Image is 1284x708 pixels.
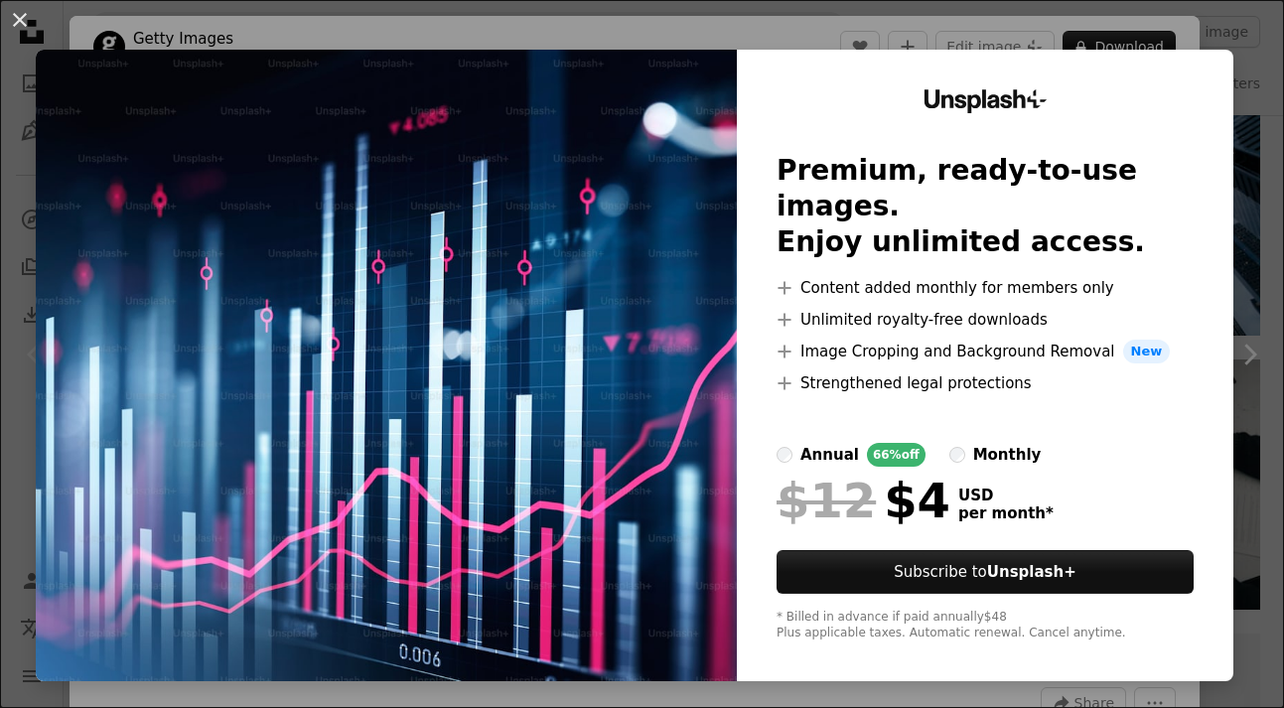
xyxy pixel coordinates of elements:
input: annual66%off [777,447,792,463]
font: monthly [973,446,1042,464]
font: $48 [984,610,1007,624]
font: Subscribe to [894,563,987,581]
font: $4 [884,473,950,528]
font: USD [958,487,993,504]
font: 66% [873,448,902,462]
button: Subscribe toUnsplash+ [777,550,1194,594]
font: Content added monthly for members only [800,279,1114,297]
font: Plus applicable taxes. Automatic renewal. Cancel anytime. [777,626,1126,639]
font: annual [800,446,859,464]
font: off [902,448,920,462]
font: Unsplash+ [987,563,1076,581]
font: Strengthened legal protections [800,374,1032,392]
font: Premium, ready-to-use images. [777,154,1137,222]
font: Enjoy unlimited access. [777,225,1145,258]
font: * Billed in advance if paid annually [777,610,984,624]
font: $12 [777,473,876,528]
font: per month [958,504,1046,522]
input: monthly [949,447,965,463]
font: New [1131,344,1163,358]
font: Unlimited royalty-free downloads [800,311,1048,329]
font: Image Cropping and Background Removal [800,343,1115,360]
